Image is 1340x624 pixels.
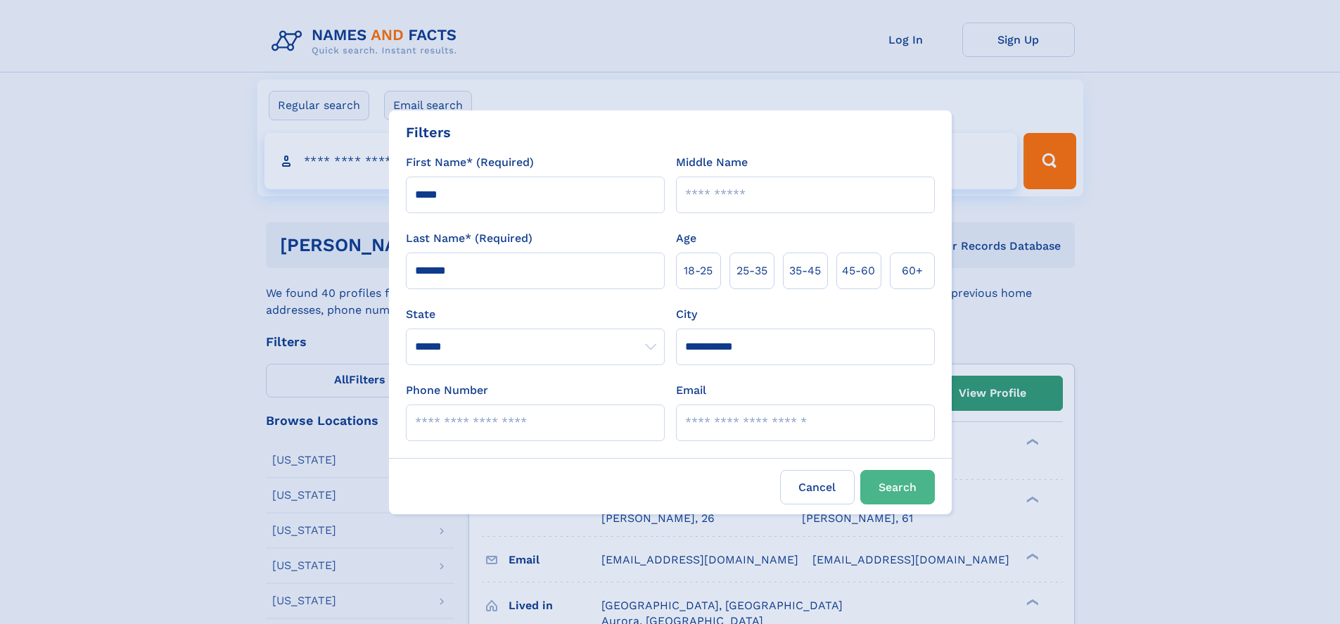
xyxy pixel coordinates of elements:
label: Email [676,382,706,399]
label: City [676,306,697,323]
label: Phone Number [406,382,488,399]
span: 35‑45 [789,262,821,279]
span: 60+ [902,262,923,279]
span: 25‑35 [736,262,767,279]
span: 18‑25 [684,262,713,279]
label: Middle Name [676,154,748,171]
label: State [406,306,665,323]
label: Last Name* (Required) [406,230,532,247]
label: Cancel [780,470,855,504]
div: Filters [406,122,451,143]
label: First Name* (Required) [406,154,534,171]
label: Age [676,230,696,247]
span: 45‑60 [842,262,875,279]
button: Search [860,470,935,504]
